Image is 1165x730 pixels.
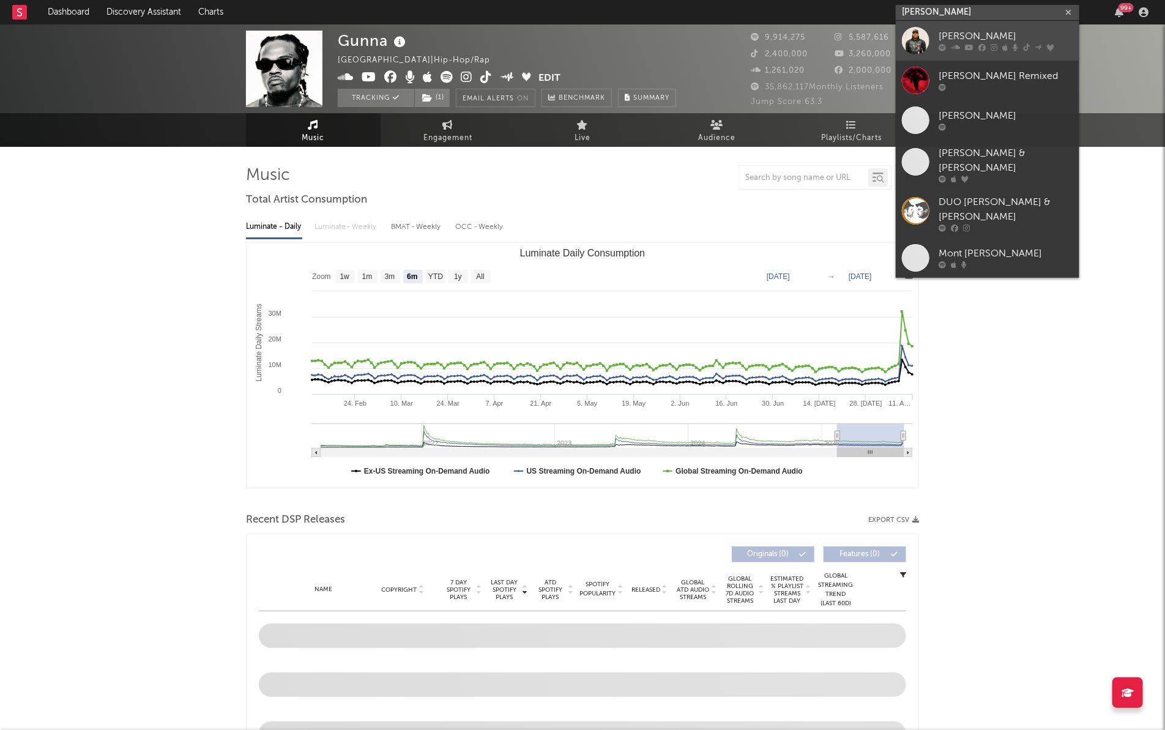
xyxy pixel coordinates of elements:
[631,586,660,594] span: Released
[939,29,1073,44] div: [PERSON_NAME]
[246,513,345,527] span: Recent DSP Releases
[527,467,641,475] text: US Streaming On-Demand Audio
[520,248,646,258] text: Luminate Daily Consumption
[391,217,443,237] div: BMAT - Weekly
[534,579,567,601] span: ATD Spotify Plays
[246,217,302,237] div: Luminate - Daily
[542,89,612,107] a: Benchmark
[577,400,598,407] text: 5. May
[362,273,373,281] text: 1m
[486,400,504,407] text: 7. Apr
[751,98,822,106] span: Jump Score: 63.3
[676,579,710,601] span: Global ATD Audio Streams
[671,400,690,407] text: 2. Jun
[364,467,490,475] text: Ex-US Streaming On-Demand Audio
[822,131,882,146] span: Playlists/Charts
[751,67,805,75] span: 1,261,020
[437,400,460,407] text: 24. Mar
[338,31,409,51] div: Gunna
[455,217,504,237] div: OCC - Weekly
[732,546,814,562] button: Originals(0)
[488,579,521,601] span: Last Day Spotify Plays
[456,89,535,107] button: Email AlertsOn
[539,71,561,86] button: Edit
[939,247,1073,261] div: Mont [PERSON_NAME]
[580,580,616,598] span: Spotify Popularity
[575,131,590,146] span: Live
[283,585,363,594] div: Name
[889,400,911,407] text: 11. A…
[896,21,1079,61] a: [PERSON_NAME]
[767,272,790,281] text: [DATE]
[939,195,1073,225] div: DUO [PERSON_NAME] & [PERSON_NAME]
[415,89,450,107] button: (1)
[559,91,605,106] span: Benchmark
[676,467,803,475] text: Global Streaming On-Demand Audio
[751,83,884,91] span: 35,862,117 Monthly Listeners
[835,34,890,42] span: 5,587,616
[896,100,1079,140] a: [PERSON_NAME]
[428,273,443,281] text: YTD
[828,272,835,281] text: →
[849,272,872,281] text: [DATE]
[835,50,891,58] span: 3,260,000
[896,5,1079,20] input: Search for artists
[517,95,529,102] em: On
[338,53,504,68] div: [GEOGRAPHIC_DATA] | Hip-Hop/Rap
[939,109,1073,124] div: [PERSON_NAME]
[385,273,395,281] text: 3m
[247,243,918,488] svg: Luminate Daily Consumption
[896,61,1079,100] a: [PERSON_NAME] Remixed
[896,189,1079,238] a: DUO [PERSON_NAME] & [PERSON_NAME]
[269,310,281,317] text: 30M
[618,89,676,107] button: Summary
[530,400,552,407] text: 21. Apr
[312,273,331,281] text: Zoom
[835,67,892,75] span: 2,000,000
[751,34,805,42] span: 9,914,275
[803,400,836,407] text: 14. [DATE]
[246,193,367,207] span: Total Artist Consumption
[896,238,1079,278] a: Mont [PERSON_NAME]
[762,400,784,407] text: 30. Jun
[633,95,669,102] span: Summary
[939,69,1073,84] div: [PERSON_NAME] Remixed
[740,551,796,558] span: Originals ( 0 )
[739,173,868,183] input: Search by song name or URL
[868,516,919,524] button: Export CSV
[817,572,854,608] div: Global Streaming Trend (Last 60D)
[338,89,414,107] button: Tracking
[442,579,475,601] span: 7 Day Spotify Plays
[269,335,281,343] text: 20M
[1118,3,1134,12] div: 99 +
[414,89,450,107] span: ( 1 )
[515,113,650,147] a: Live
[278,387,281,394] text: 0
[770,575,804,605] span: Estimated % Playlist Streams Last Day
[751,50,808,58] span: 2,400,000
[423,131,472,146] span: Engagement
[723,575,757,605] span: Global Rolling 7D Audio Streams
[340,273,350,281] text: 1w
[1115,7,1123,17] button: 99+
[269,361,281,368] text: 10M
[896,140,1079,189] a: [PERSON_NAME] & [PERSON_NAME]
[650,113,784,147] a: Audience
[699,131,736,146] span: Audience
[622,400,646,407] text: 19. May
[824,546,906,562] button: Features(0)
[832,551,888,558] span: Features ( 0 )
[255,304,263,381] text: Luminate Daily Streams
[407,273,417,281] text: 6m
[784,113,919,147] a: Playlists/Charts
[715,400,737,407] text: 16. Jun
[850,400,882,407] text: 28. [DATE]
[381,586,417,594] span: Copyright
[390,400,414,407] text: 10. Mar
[476,273,484,281] text: All
[454,273,462,281] text: 1y
[302,131,325,146] span: Music
[381,113,515,147] a: Engagement
[939,146,1073,176] div: [PERSON_NAME] & [PERSON_NAME]
[344,400,367,407] text: 24. Feb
